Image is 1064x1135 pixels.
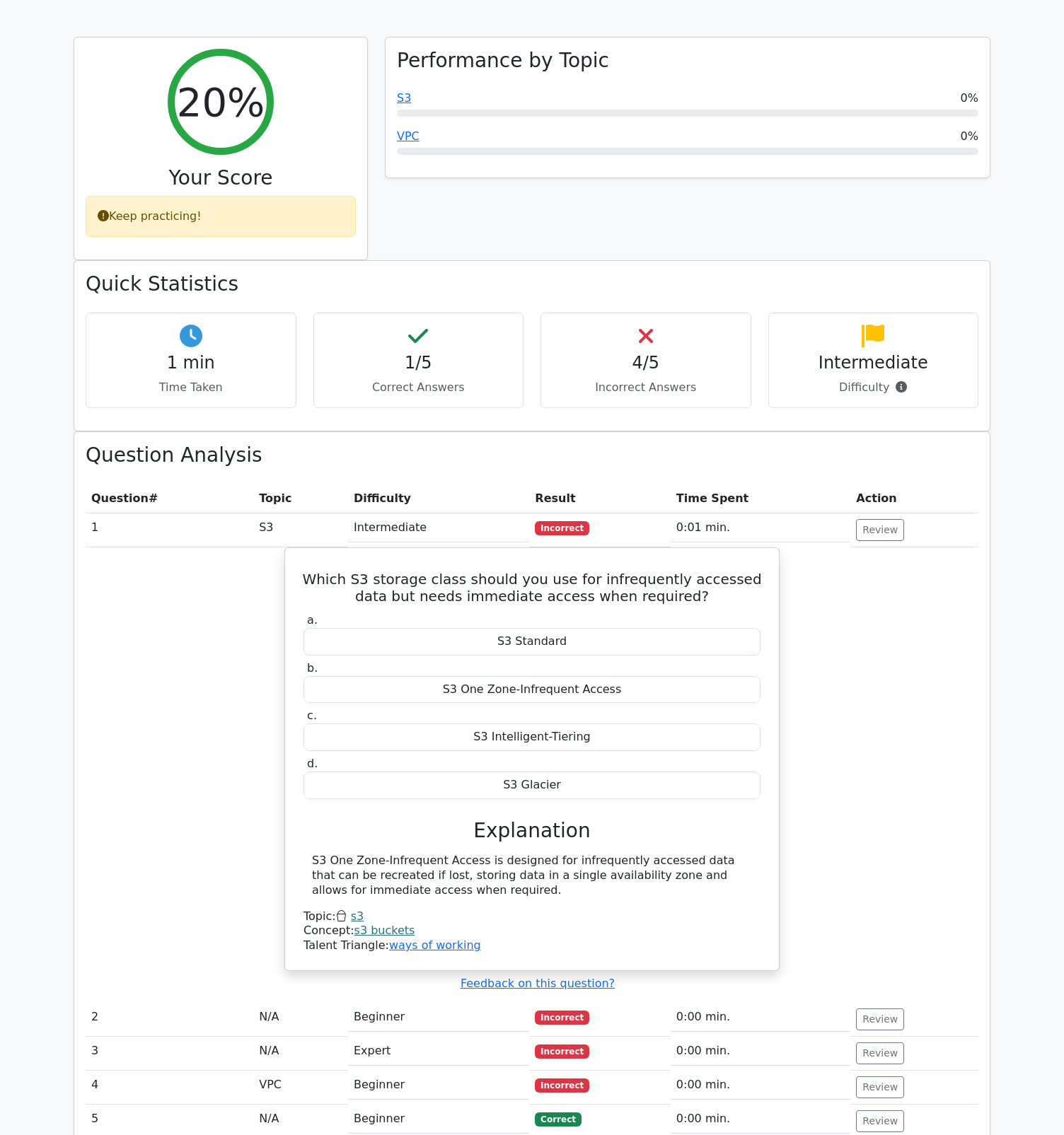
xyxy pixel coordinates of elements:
[535,1044,589,1059] span: Incorrect
[553,379,739,396] p: Incorrect Answers
[86,484,253,513] th: #
[303,628,761,656] div: S3 Standard
[397,91,411,105] a: S3
[389,938,481,952] a: ways of working
[856,1042,904,1064] button: Review
[303,909,761,924] div: Topic:
[325,379,512,396] p: Correct Answers
[671,1037,851,1066] td: 0:00 min.
[253,1037,348,1071] td: N/A
[303,723,761,751] div: S3 Intelligent-Tiering
[961,128,978,145] span: 0%
[307,661,318,675] span: b.
[98,353,284,373] h4: 1 min
[86,166,356,190] h3: Your Score
[529,484,671,513] th: Result
[98,379,284,396] p: Time Taken
[177,78,265,126] h2: 20%
[86,1071,253,1105] td: 4
[307,709,317,722] span: c.
[671,484,851,513] th: Time Spent
[253,513,348,547] td: S3
[535,1112,581,1127] span: Correct
[253,1071,348,1105] td: VPC
[348,484,529,513] th: Difficulty
[348,1003,529,1032] td: Beginner
[348,1037,529,1066] td: Expert
[91,491,149,505] span: Question
[671,1003,851,1032] td: 0:00 min.
[86,443,978,467] h3: Question Analysis
[850,484,978,513] th: Action
[535,1011,589,1025] span: Incorrect
[86,1037,253,1071] td: 3
[253,1003,348,1037] td: N/A
[671,1071,851,1100] td: 0:00 min.
[856,1110,904,1132] button: Review
[397,49,978,73] h3: Performance by Topic
[780,353,967,373] h4: Intermediate
[348,1071,529,1100] td: Beginner
[307,757,318,770] span: d.
[856,519,904,541] button: Review
[307,613,318,627] span: a.
[535,1078,589,1093] span: Incorrect
[86,272,978,296] h3: Quick Statistics
[303,772,761,799] div: S3 Glacier
[302,571,762,605] h5: Which S3 storage class should you use for infrequently accessed data but needs immediate access w...
[856,1008,904,1030] button: Review
[348,513,529,542] td: Intermediate
[961,90,978,107] span: 0%
[303,676,761,704] div: S3 One Zone-Infrequent Access
[856,1076,904,1098] button: Review
[780,379,967,396] p: Difficulty
[312,819,752,843] h3: Explanation
[397,129,420,143] a: VPC
[348,1105,529,1134] td: Beginner
[86,1003,253,1037] td: 2
[325,353,512,373] h4: 1/5
[671,1105,851,1134] td: 0:00 min.
[354,924,415,937] a: s3 buckets
[303,909,761,953] div: Talent Triangle:
[312,854,752,897] div: S3 One Zone-Infrequent Access is designed for infrequently accessed data that can be recreated if...
[86,513,253,547] td: 1
[303,924,761,938] div: Concept:
[253,484,348,513] th: Topic
[86,196,356,237] div: Keep practicing!
[461,977,615,990] a: Feedback on this question?
[671,513,851,542] td: 0:01 min.
[351,909,364,923] a: s3
[535,521,589,535] span: Incorrect
[553,353,739,373] h4: 4/5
